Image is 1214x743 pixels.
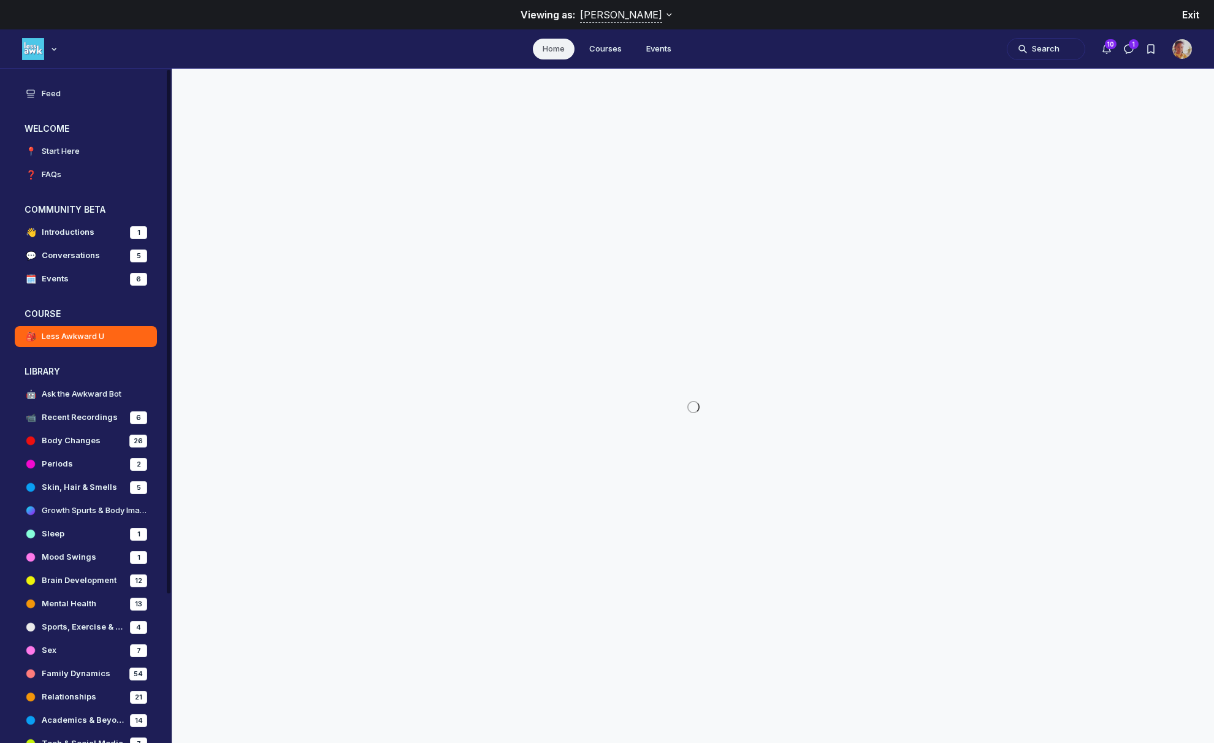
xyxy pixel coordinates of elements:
[42,714,125,726] h4: Academics & Beyond
[42,411,118,424] h4: Recent Recordings
[42,145,80,158] h4: Start Here
[25,250,37,262] span: 💬
[533,39,575,59] a: Home
[15,477,157,498] a: Skin, Hair & Smells5
[129,435,147,448] div: 26
[130,481,147,494] div: 5
[42,250,100,262] h4: Conversations
[130,551,147,564] div: 1
[15,617,157,638] a: Sports, Exercise & Nutrition4
[25,330,37,343] span: 🎒
[15,454,157,474] a: Periods2
[129,668,147,680] div: 54
[42,169,61,181] h4: FAQs
[15,269,157,289] a: 🗓️Events6
[25,365,60,378] h3: LIBRARY
[25,308,61,320] h3: COURSE
[25,226,37,238] span: 👋
[42,574,116,587] h4: Brain Development
[130,458,147,471] div: 2
[15,570,157,591] a: Brain Development12
[15,547,157,568] a: Mood Swings1
[15,245,157,266] a: 💬Conversations5
[42,273,69,285] h4: Events
[15,500,157,521] a: Growth Spurts & Body Image
[130,250,147,262] div: 5
[42,88,61,100] h4: Feed
[42,691,96,703] h4: Relationships
[15,164,157,185] a: ❓FAQs
[130,528,147,541] div: 1
[15,593,157,614] a: Mental Health13
[579,39,632,59] a: Courses
[1182,9,1199,21] span: Exit
[15,200,157,219] button: COMMUNITY BETACollapse space
[25,204,105,216] h3: COMMUNITY BETA
[42,226,94,238] h4: Introductions
[15,687,157,707] a: Relationships21
[42,330,104,343] h4: Less Awkward U
[15,304,157,324] button: COURSECollapse space
[42,551,96,563] h4: Mood Swings
[521,9,575,21] span: Viewing as:
[15,83,157,104] a: Feed
[42,481,117,493] h4: Skin, Hair & Smells
[25,123,69,135] h3: WELCOME
[130,598,147,611] div: 13
[15,640,157,661] a: Sex7
[25,273,37,285] span: 🗓️
[15,362,157,381] button: LIBRARYCollapse space
[130,273,147,286] div: 6
[130,691,147,704] div: 21
[130,411,147,424] div: 6
[15,710,157,731] a: Academics & Beyond14
[25,388,37,400] span: 🤖
[42,668,110,680] h4: Family Dynamics
[15,524,157,544] a: Sleep1
[42,435,101,447] h4: Body Changes
[1182,7,1199,22] button: Exit
[25,169,37,181] span: ❓
[42,621,125,633] h4: Sports, Exercise & Nutrition
[130,644,147,657] div: 7
[15,430,157,451] a: Body Changes26
[25,145,37,158] span: 📍
[580,7,676,23] button: Viewing as:
[15,326,157,347] a: 🎒Less Awkward U
[42,458,73,470] h4: Periods
[130,226,147,239] div: 1
[42,388,121,400] h4: Ask the Awkward Bot
[130,621,147,634] div: 4
[42,505,147,517] h4: Growth Spurts & Body Image
[15,407,157,428] a: 📹Recent Recordings6
[15,141,157,162] a: 📍Start Here
[1007,38,1085,60] button: Search
[130,574,147,587] div: 12
[15,119,157,139] button: WELCOMECollapse space
[15,384,157,405] a: 🤖Ask the Awkward Bot
[15,663,157,684] a: Family Dynamics54
[25,411,37,424] span: 📹
[42,644,56,657] h4: Sex
[15,222,157,243] a: 👋Introductions1
[42,528,64,540] h4: Sleep
[130,714,147,727] div: 14
[580,9,662,21] span: [PERSON_NAME]
[42,598,96,610] h4: Mental Health
[636,39,681,59] a: Events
